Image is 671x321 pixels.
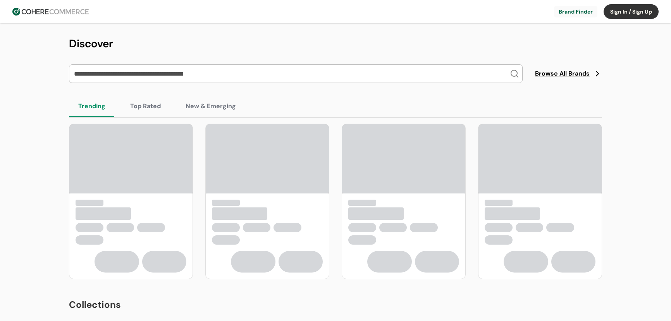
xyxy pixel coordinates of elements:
img: Cohere Logo [12,8,89,16]
button: Top Rated [121,95,170,117]
span: Discover [69,36,113,51]
a: Browse All Brands [535,69,602,78]
button: Trending [69,95,115,117]
button: Sign In / Sign Up [604,4,659,19]
span: Browse All Brands [535,69,590,78]
button: New & Emerging [176,95,245,117]
h2: Collections [69,298,602,312]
